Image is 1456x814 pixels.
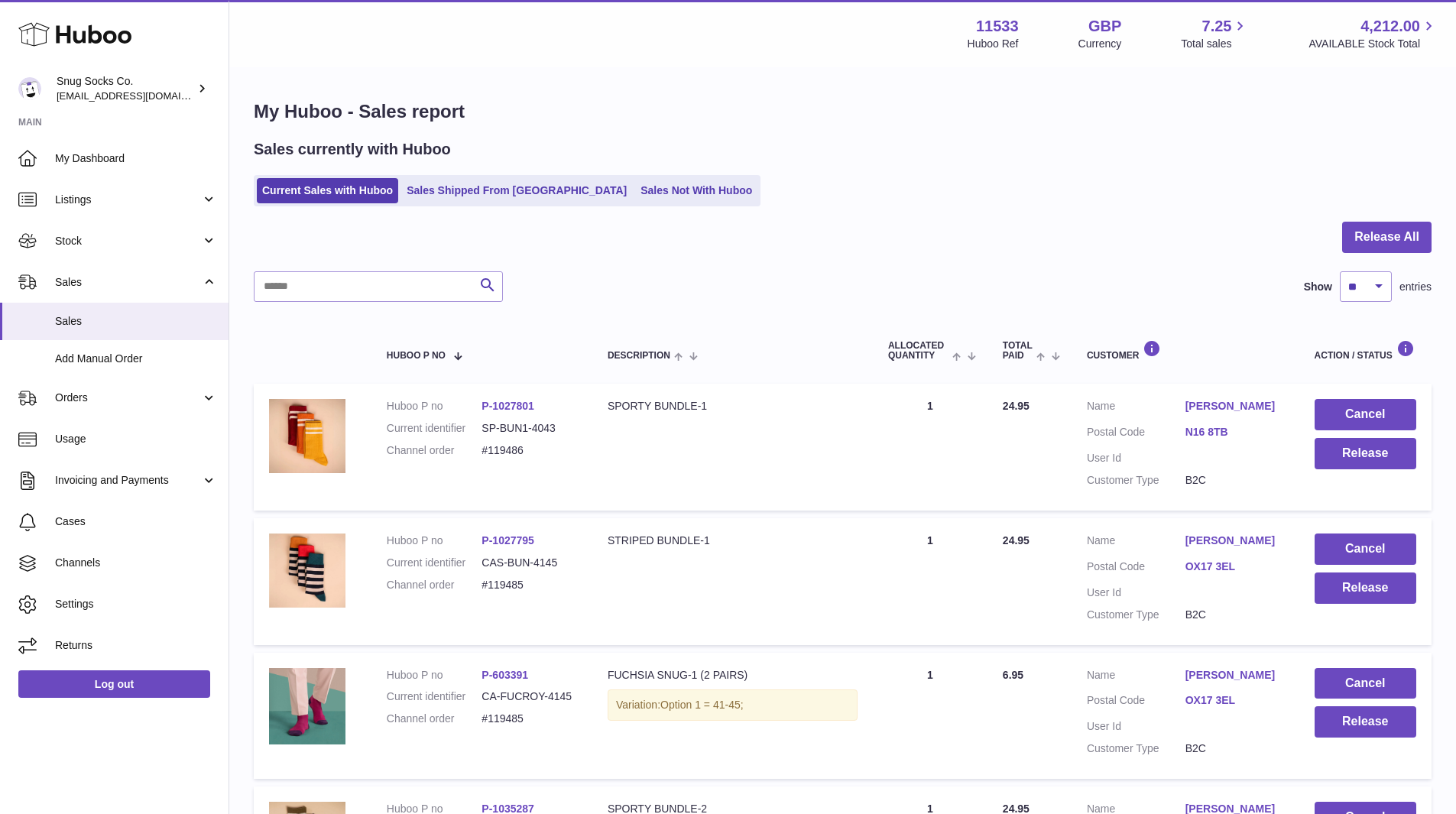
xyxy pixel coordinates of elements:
[254,139,451,160] h2: Sales currently with Huboo
[635,178,757,203] a: Sales Not With Huboo
[976,16,1019,37] strong: 11533
[387,399,482,413] dt: Huboo P no
[1078,37,1122,51] div: Currency
[1087,668,1185,686] dt: Name
[482,689,577,704] dd: CA-FUCROY-4145
[1087,608,1185,622] dt: Customer Type
[1315,399,1416,430] button: Cancel
[482,669,528,681] a: P-603391
[55,352,217,366] span: Add Manual Order
[55,151,217,166] span: My Dashboard
[1185,668,1284,683] a: [PERSON_NAME]
[387,556,482,570] dt: Current identifier
[968,37,1019,51] div: Huboo Ref
[482,400,534,412] a: P-1027801
[269,668,345,744] img: FUC-SQ.jpg
[1315,572,1416,604] button: Release
[387,668,482,683] dt: Huboo P no
[57,89,225,102] span: [EMAIL_ADDRESS][DOMAIN_NAME]
[608,689,858,721] div: Variation:
[401,178,632,203] a: Sales Shipped From [GEOGRAPHIC_DATA]
[387,712,482,726] dt: Channel order
[55,638,217,653] span: Returns
[873,653,987,780] td: 1
[1087,533,1185,552] dt: Name
[1003,669,1023,681] span: 6.95
[1181,16,1249,51] a: 7.25 Total sales
[1181,37,1249,51] span: Total sales
[1315,340,1416,361] div: Action / Status
[387,689,482,704] dt: Current identifier
[387,421,482,436] dt: Current identifier
[1087,340,1284,361] div: Customer
[1087,473,1185,488] dt: Customer Type
[1087,399,1185,417] dt: Name
[1185,559,1284,574] a: OX17 3EL
[1342,222,1432,253] button: Release All
[1003,341,1033,361] span: Total paid
[55,514,217,529] span: Cases
[1087,451,1185,465] dt: User Id
[1308,16,1438,51] a: 4,212.00 AVAILABLE Stock Total
[1185,608,1284,622] dd: B2C
[660,699,744,711] span: Option 1 = 41-45;
[55,234,201,248] span: Stock
[873,384,987,511] td: 1
[1088,16,1121,37] strong: GBP
[1087,693,1185,712] dt: Postal Code
[1087,559,1185,578] dt: Postal Code
[482,578,577,592] dd: #119485
[55,193,201,207] span: Listings
[1185,473,1284,488] dd: B2C
[1315,533,1416,565] button: Cancel
[1185,425,1284,439] a: N16 8TB
[269,533,345,608] img: 115331743864077.jpg
[387,351,446,361] span: Huboo P no
[55,432,217,446] span: Usage
[1308,37,1438,51] span: AVAILABLE Stock Total
[55,314,217,329] span: Sales
[1360,16,1420,37] span: 4,212.00
[1087,741,1185,756] dt: Customer Type
[1003,534,1030,546] span: 24.95
[1315,668,1416,699] button: Cancel
[1087,425,1185,443] dt: Postal Code
[1185,399,1284,413] a: [PERSON_NAME]
[55,597,217,611] span: Settings
[888,341,949,361] span: ALLOCATED Quantity
[1304,280,1332,294] label: Show
[482,534,534,546] a: P-1027795
[1315,706,1416,738] button: Release
[608,351,670,361] span: Description
[1202,16,1232,37] span: 7.25
[387,443,482,458] dt: Channel order
[254,99,1432,124] h1: My Huboo - Sales report
[873,518,987,645] td: 1
[1399,280,1432,294] span: entries
[608,668,858,683] div: FUCHSIA SNUG-1 (2 PAIRS)
[269,399,345,472] img: 115331743864031.jpg
[55,473,201,488] span: Invoicing and Payments
[1185,741,1284,756] dd: B2C
[55,556,217,570] span: Channels
[1087,585,1185,600] dt: User Id
[608,399,858,413] div: SPORTY BUNDLE-1
[18,670,210,698] a: Log out
[1315,438,1416,469] button: Release
[55,391,201,405] span: Orders
[1185,693,1284,708] a: OX17 3EL
[55,275,201,290] span: Sales
[57,74,194,103] div: Snug Socks Co.
[1185,533,1284,548] a: [PERSON_NAME]
[482,443,577,458] dd: #119486
[482,556,577,570] dd: CAS-BUN-4145
[18,77,41,100] img: info@snugsocks.co.uk
[387,533,482,548] dt: Huboo P no
[1087,719,1185,734] dt: User Id
[1003,400,1030,412] span: 24.95
[482,421,577,436] dd: SP-BUN1-4043
[608,533,858,548] div: STRIPED BUNDLE-1
[257,178,398,203] a: Current Sales with Huboo
[482,712,577,726] dd: #119485
[387,578,482,592] dt: Channel order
